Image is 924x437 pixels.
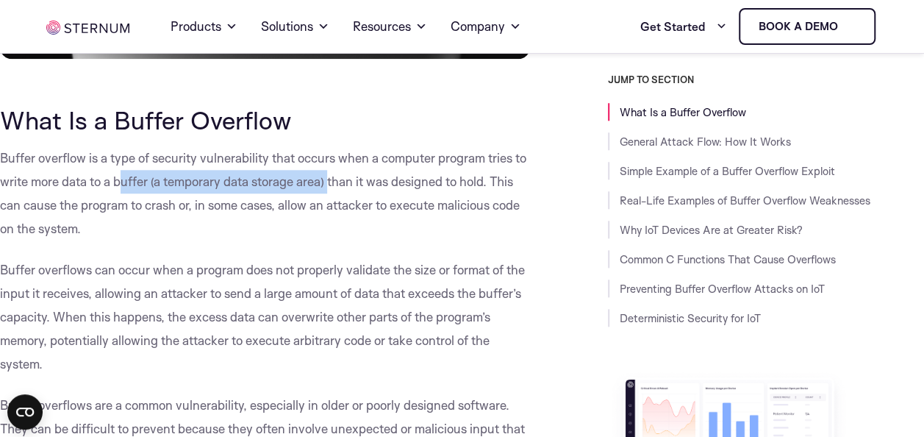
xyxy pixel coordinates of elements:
a: Book a demo [739,8,875,45]
a: Real-Life Examples of Buffer Overflow Weaknesses [620,193,870,207]
a: Deterministic Security for IoT [620,311,761,325]
button: Open CMP widget [7,394,43,430]
a: Common C Functions That Cause Overflows [620,252,836,266]
a: General Attack Flow: How It Works [620,135,791,149]
a: What Is a Buffer Overflow [620,105,746,119]
img: sternum iot [844,21,856,32]
a: Get Started [640,12,727,41]
a: Simple Example of a Buffer Overflow Exploit [620,164,835,178]
h3: JUMP TO SECTION [608,74,924,85]
a: Why IoT Devices Are at Greater Risk? [620,223,803,237]
img: sternum iot [46,21,129,35]
a: Preventing Buffer Overflow Attacks on IoT [620,282,825,296]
